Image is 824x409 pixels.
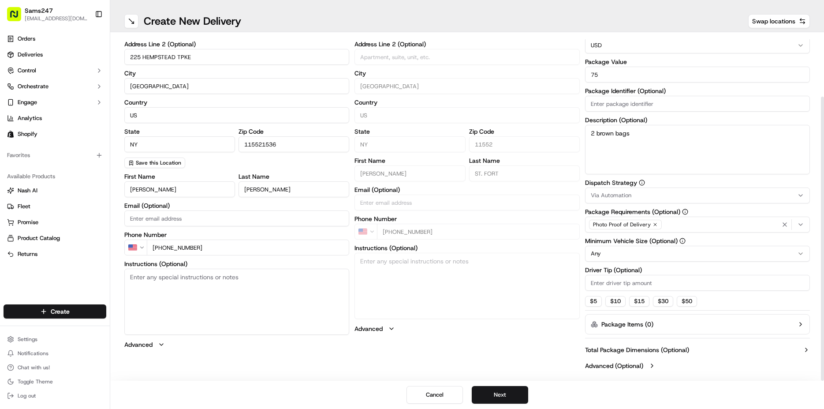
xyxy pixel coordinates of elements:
[18,83,48,90] span: Orchestrate
[18,203,30,210] span: Fleet
[18,187,37,195] span: Nash AI
[7,234,103,242] a: Product Catalog
[62,218,107,225] a: Powered byPylon
[124,158,185,168] button: Save this Location
[629,296,649,307] button: $15
[354,78,579,94] input: Enter city
[239,128,349,135] label: Zip Code
[27,137,71,144] span: [PERSON_NAME]
[605,296,626,307] button: $10
[124,99,349,105] label: Country
[239,173,349,180] label: Last Name
[585,217,810,233] button: Photo Proof of Delivery
[18,364,50,371] span: Chat with us!
[4,247,106,261] button: Returns
[593,221,651,228] span: Photo Proof of Delivery
[124,173,235,180] label: First Name
[9,9,26,26] img: Nash
[4,64,106,78] button: Control
[585,314,810,334] button: Package Items (0)
[71,194,145,210] a: 💻API Documentation
[25,15,88,22] button: [EMAIL_ADDRESS][DOMAIN_NAME]
[124,136,235,152] input: Enter state
[469,128,580,135] label: Zip Code
[679,238,686,244] button: Minimum Vehicle Size (Optional)
[18,250,37,258] span: Returns
[4,111,106,125] a: Analytics
[137,113,160,124] button: See all
[585,125,810,174] textarea: 2 brown bags
[18,218,38,226] span: Promise
[472,386,528,404] button: Next
[124,70,349,76] label: City
[18,378,53,385] span: Toggle Theme
[354,107,579,123] input: Enter country
[78,137,96,144] span: [DATE]
[73,161,76,168] span: •
[124,107,349,123] input: Enter country
[406,386,463,404] button: Cancel
[585,345,689,354] label: Total Package Dimensions (Optional)
[585,209,810,215] label: Package Requirements (Optional)
[9,84,25,100] img: 1736555255976-a54dd68f-1ca7-489b-9aae-adbdc363a1c4
[585,345,810,354] button: Total Package Dimensions (Optional)
[124,181,235,197] input: Enter first name
[4,361,106,374] button: Chat with us!
[585,117,810,123] label: Description (Optional)
[51,307,70,316] span: Create
[124,340,153,349] label: Advanced
[124,340,349,349] button: Advanced
[585,59,810,65] label: Package Value
[124,41,349,47] label: Address Line 2 (Optional)
[4,95,106,109] button: Engage
[75,198,82,205] div: 💻
[4,231,106,245] button: Product Catalog
[591,191,631,199] span: Via Automation
[585,67,810,83] input: Enter package value
[354,324,579,333] button: Advanced
[585,267,810,273] label: Driver Tip (Optional)
[4,199,106,214] button: Fleet
[124,203,349,209] label: Email (Optional)
[124,210,349,226] input: Enter email address
[78,161,96,168] span: [DATE]
[18,114,42,122] span: Analytics
[4,169,106,184] div: Available Products
[354,245,579,251] label: Instructions (Optional)
[4,127,106,141] a: Shopify
[40,84,145,93] div: Start new chat
[752,17,795,26] span: Swap locations
[377,224,579,240] input: Enter phone number
[4,375,106,388] button: Toggle Theme
[239,181,349,197] input: Enter last name
[83,197,142,206] span: API Documentation
[585,361,810,370] button: Advanced (Optional)
[748,14,810,28] button: Swap locations
[239,136,349,152] input: Enter zip code
[354,99,579,105] label: Country
[585,88,810,94] label: Package Identifier (Optional)
[150,87,160,98] button: Start new chat
[354,128,465,135] label: State
[124,232,349,238] label: Phone Number
[5,194,71,210] a: 📗Knowledge Base
[23,57,159,66] input: Got a question? Start typing here...
[677,296,697,307] button: $50
[9,115,59,122] div: Past conversations
[18,130,37,138] span: Shopify
[73,137,76,144] span: •
[4,4,91,25] button: Sams247[EMAIL_ADDRESS][DOMAIN_NAME]
[7,218,103,226] a: Promise
[9,152,23,166] img: Asif Zaman Khan
[585,238,810,244] label: Minimum Vehicle Size (Optional)
[40,93,121,100] div: We're available if you need us!
[144,14,241,28] h1: Create New Delivery
[88,219,107,225] span: Pylon
[585,361,643,370] label: Advanced (Optional)
[585,275,810,291] input: Enter driver tip amount
[4,347,106,360] button: Notifications
[25,6,53,15] span: Sams247
[354,165,465,181] input: Enter first name
[469,165,580,181] input: Enter last name
[585,180,810,186] label: Dispatch Strategy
